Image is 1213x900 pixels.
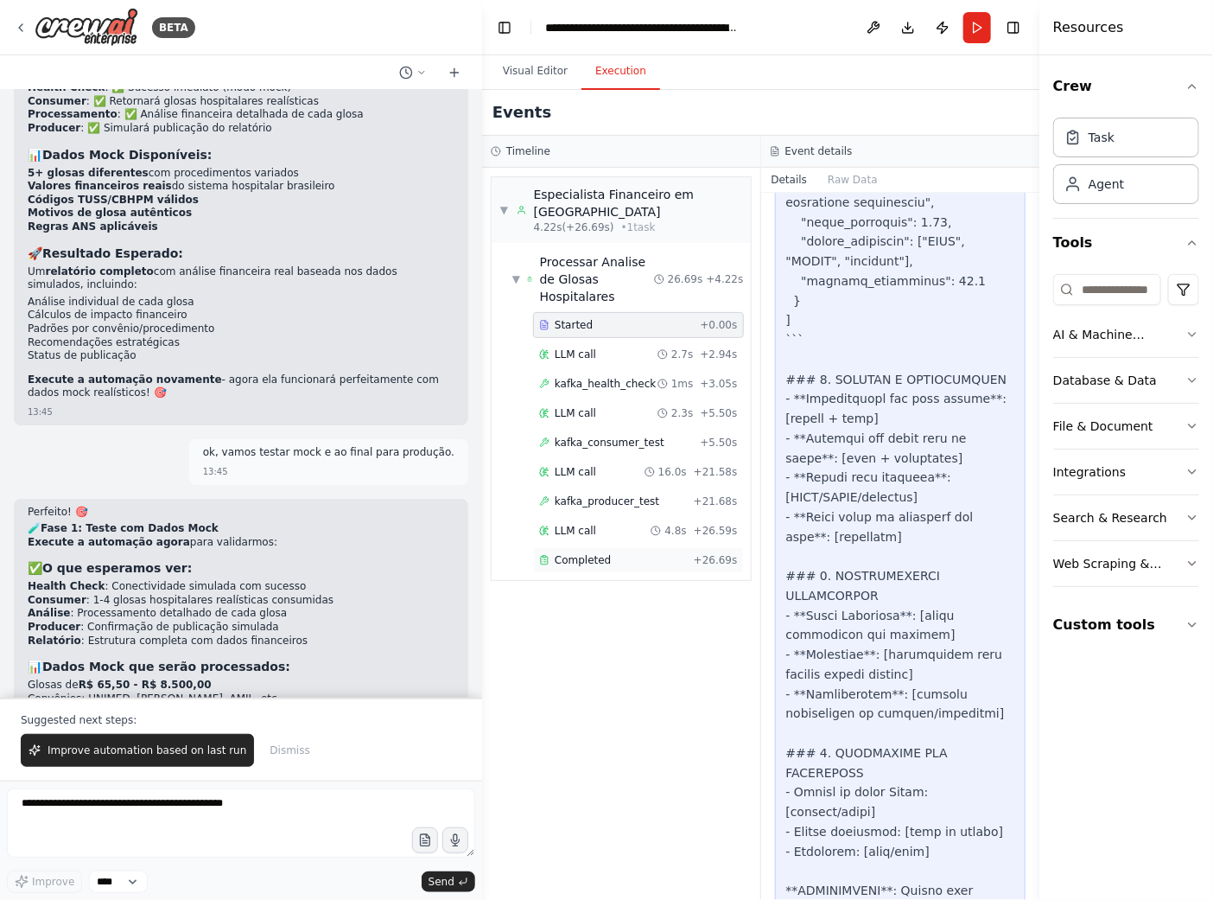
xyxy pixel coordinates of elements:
strong: Motivos de glosa autênticos [28,207,192,219]
span: Completed [555,553,611,567]
span: Processar Analise de Glosas Hospitalares [540,253,654,305]
strong: Producer [28,122,80,134]
span: + 5.50s [700,436,737,450]
span: kafka_health_check [555,377,657,391]
button: Tools [1053,219,1199,267]
h3: ✅ [28,559,454,577]
div: Crew [1053,111,1199,218]
li: : ✅ Simulará publicação do relatório [28,122,454,136]
strong: Relatório [28,635,81,647]
span: kafka_producer_test [555,495,659,508]
h3: Event details [785,144,853,158]
li: Convênios: UNIMED, [PERSON_NAME], AMIL, etc. [28,693,454,706]
button: Hide right sidebar [1001,16,1026,40]
span: ▼ [500,203,508,217]
span: 2.7s [671,348,693,361]
span: Started [555,318,593,332]
li: : ✅ Análise financeira detalhada de cada glosa [28,108,454,122]
img: Logo [35,8,138,47]
span: Dismiss [270,744,309,757]
span: kafka_consumer_test [555,436,664,450]
li: : Conectividade simulada com sucesso [28,580,454,594]
li: Cálculos de impacto financeiro [28,309,454,322]
div: Database & Data [1053,372,1157,389]
p: ok, vamos testar mock e ao final para produção. [203,446,454,460]
span: + 26.59s [694,524,738,538]
span: 2.3s [671,406,693,420]
h2: 🧪 [28,522,454,536]
nav: breadcrumb [545,19,740,36]
strong: 5+ glosas diferentes [28,167,149,179]
span: + 2.94s [700,348,737,361]
strong: Execute a automação novamente [28,373,222,386]
h3: 📊 [28,146,454,163]
button: Improve automation based on last run [21,734,254,767]
span: 4.8s [664,524,686,538]
button: AI & Machine Learning [1053,312,1199,357]
strong: Valores financeiros reais [28,180,172,192]
h3: 📊 [28,658,454,675]
strong: Health Check [28,580,105,592]
p: para validarmos: [28,536,454,550]
strong: Fase 1: Teste com Dados Mock [41,522,219,534]
li: Análise individual de cada glosa [28,296,454,310]
button: Execution [581,54,660,90]
button: Integrations [1053,450,1199,495]
strong: Producer [28,621,80,633]
strong: Dados Mock que serão processados: [42,660,290,673]
li: Glosas de [28,679,454,693]
p: Suggested next steps: [21,713,461,727]
strong: Códigos TUSS/CBHPM válidos [28,194,199,206]
button: Custom tools [1053,601,1199,649]
span: + 21.68s [694,495,738,508]
button: Raw Data [817,168,888,192]
button: Visual Editor [489,54,581,90]
span: 16.0s [658,465,687,479]
strong: Regras ANS aplicáveis [28,220,158,233]
div: Search & Research [1053,509,1167,527]
span: + 3.05s [700,377,737,391]
li: : Processamento detalhado de cada glosa [28,607,454,621]
strong: Resultado Esperado: [42,246,183,260]
h4: Resources [1053,17,1124,38]
span: Improve [32,875,74,889]
button: Search & Research [1053,495,1199,540]
button: Dismiss [261,734,318,767]
strong: O que esperamos ver: [42,561,192,575]
span: LLM call [555,348,596,361]
span: 26.69s [668,272,703,286]
div: 13:45 [28,405,53,418]
span: + 0.00s [700,318,737,332]
button: Database & Data [1053,358,1199,403]
button: Switch to previous chat [392,62,434,83]
span: • 1 task [621,220,656,234]
strong: Análise [28,607,70,619]
li: Status de publicação [28,349,454,363]
span: + 21.58s [694,465,738,479]
button: Web Scraping & Browsing [1053,541,1199,586]
div: 13:45 [203,465,228,478]
div: File & Document [1053,418,1153,435]
button: Send [422,871,475,892]
li: com procedimentos variados [28,167,454,181]
div: Tools [1053,267,1199,601]
span: Send [429,875,454,889]
span: LLM call [555,524,596,538]
strong: Consumer [28,95,86,107]
strong: relatório completo [45,265,153,278]
li: Recomendações estratégicas [28,336,454,350]
span: 1ms [671,377,694,391]
strong: Processamento [28,108,117,120]
div: Especialista Financeiro em [GEOGRAPHIC_DATA] [534,186,742,220]
li: : Confirmação de publicação simulada [28,621,454,635]
div: Agent [1089,176,1124,193]
div: BETA [152,17,195,38]
button: Crew [1053,62,1199,111]
div: Task [1089,129,1115,146]
span: Improve automation based on last run [48,744,246,757]
button: File & Document [1053,404,1199,449]
strong: Dados Mock Disponíveis: [42,148,212,162]
li: Padrões por convênio/procedimento [28,322,454,336]
h3: Timeline [506,144,550,158]
span: ▼ [512,272,520,286]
